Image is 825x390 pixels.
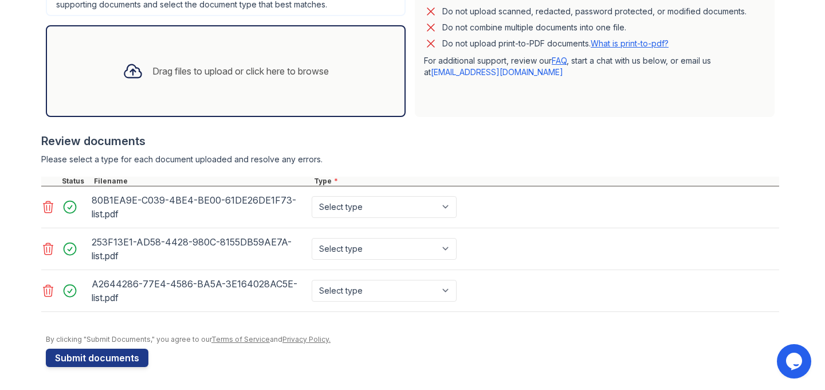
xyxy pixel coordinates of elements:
[92,191,307,223] div: 80B1EA9E-C039-4BE4-BE00-61DE26DE1F73-list.pdf
[92,177,312,186] div: Filename
[431,67,563,77] a: [EMAIL_ADDRESS][DOMAIN_NAME]
[591,38,669,48] a: What is print-to-pdf?
[282,335,331,344] a: Privacy Policy.
[777,344,814,379] iframe: chat widget
[152,64,329,78] div: Drag files to upload or click here to browse
[312,177,779,186] div: Type
[424,55,765,78] p: For additional support, review our , start a chat with us below, or email us at
[552,56,567,65] a: FAQ
[46,335,779,344] div: By clicking "Submit Documents," you agree to our and
[442,5,747,18] div: Do not upload scanned, redacted, password protected, or modified documents.
[442,21,626,34] div: Do not combine multiple documents into one file.
[41,133,779,149] div: Review documents
[46,349,148,367] button: Submit documents
[442,38,669,49] p: Do not upload print-to-PDF documents.
[211,335,270,344] a: Terms of Service
[41,154,779,165] div: Please select a type for each document uploaded and resolve any errors.
[60,177,92,186] div: Status
[92,233,307,265] div: 253F13E1-AD58-4428-980C-8155DB59AE7A-list.pdf
[92,275,307,307] div: A2644286-77E4-4586-BA5A-3E164028AC5E-list.pdf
